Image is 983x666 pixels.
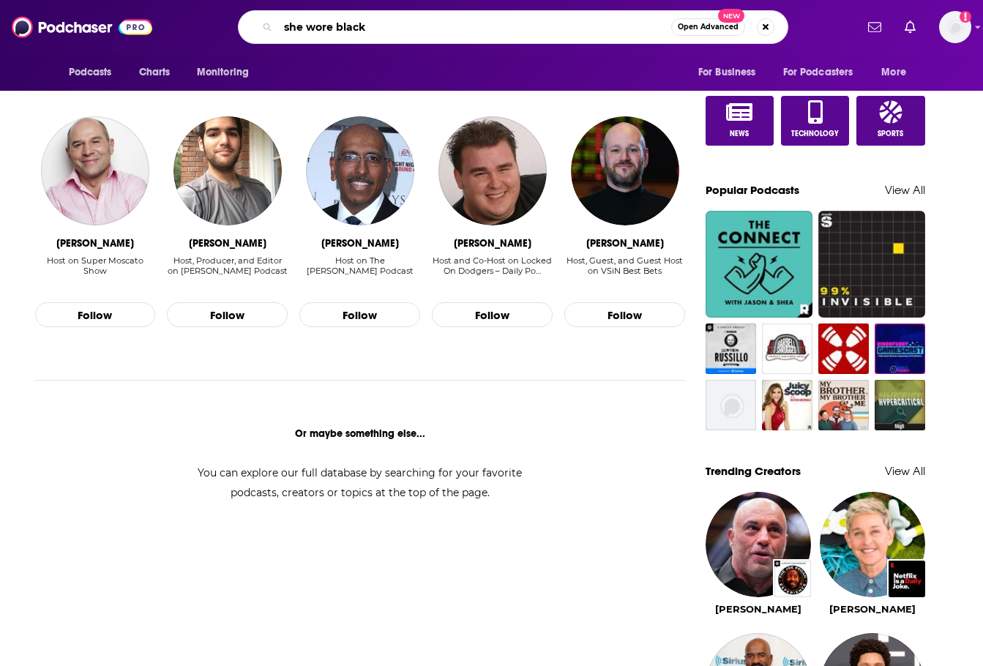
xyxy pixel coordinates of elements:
img: Barbell Shrugged [762,323,812,374]
div: Michael Steele [321,237,399,250]
button: Open AdvancedNew [671,18,745,36]
a: Charts [130,59,179,86]
button: Follow [564,302,685,327]
div: Host on Super Moscato Show [35,255,156,287]
span: Sports [878,130,903,138]
span: For Business [698,62,756,83]
button: Follow [167,302,288,327]
div: Search podcasts, credits, & more... [238,10,788,44]
button: open menu [187,59,268,86]
button: Follow [35,302,156,327]
span: Podcasts [69,62,112,83]
img: My Brother, My Brother And Me [818,380,869,430]
button: open menu [59,59,131,86]
a: Trending Creators [706,464,801,478]
div: Host, Guest, and Guest Host on VSiN Best Bets [564,255,685,276]
img: Vincent Moscato [41,116,149,225]
button: Show profile menu [939,11,971,43]
input: Search podcasts, credits, & more... [278,15,671,39]
a: Show notifications dropdown [862,15,887,40]
span: News [730,130,749,138]
a: News [706,96,774,146]
span: Logged in as lcohen [939,11,971,43]
svg: Add a profile image [960,11,971,23]
button: open menu [688,59,774,86]
img: The Connect [706,211,812,318]
div: Or maybe something else... [35,427,686,440]
div: Host on Super Moscato Show [35,255,156,276]
img: 1 Year Daily Audio Bible [818,323,869,374]
div: Luke Lahens [189,237,266,250]
a: Show notifications dropdown [899,15,922,40]
div: Host, Producer, and Editor on [PERSON_NAME] Podcast [167,255,288,276]
span: New [718,9,744,23]
img: The Joe Rogan Experience [774,561,811,597]
span: For Podcasters [783,62,853,83]
img: Kinda Funny Gamescast: Video Game Podcast [875,323,925,374]
span: Technology [791,130,839,138]
div: Vincent Moscato [56,237,134,250]
button: open menu [871,59,924,86]
a: Sports [856,96,925,146]
img: Netflix Is A Daily Joke [889,561,925,597]
div: Wes Reynolds [586,237,664,250]
a: Joe Rogan [715,603,801,615]
img: 99% Invisible [818,211,925,318]
div: Host and Co-Host on Locked On Dodgers – Daily Po… [432,255,553,276]
img: Juicy Scoop with Heather McDonald [762,380,812,430]
img: Hypercritical [875,380,925,430]
span: Charts [139,62,171,83]
div: Jeff Snider [454,237,531,250]
div: Host, Producer, and Editor on Leon LaGrey Podcast [167,255,288,287]
img: Ellen DeGeneres [820,492,925,597]
img: Podchaser - Follow, Share and Rate Podcasts [12,13,152,41]
span: Monitoring [197,62,249,83]
img: Michael Steele [306,116,414,225]
a: Ellen DeGeneres [829,603,916,615]
button: Follow [299,302,420,327]
div: Host on The Michael Steele Podcast [299,255,420,287]
img: The Ryen Russillo Podcast [706,323,756,374]
a: Technology [781,96,850,146]
div: Host and Co-Host on Locked On Dodgers – Daily Po… [432,255,553,287]
img: Jeff Snider [438,116,547,225]
img: Luke Lahens [173,116,282,225]
div: Host, Guest, and Guest Host on VSiN Best Bets [564,255,685,287]
div: You can explore our full database by searching for your favorite podcasts, creators or topics at ... [180,463,540,503]
span: More [881,62,906,83]
a: View All [885,464,925,478]
span: Open Advanced [678,23,739,31]
img: Joe Rogan [706,492,811,597]
img: Wes Reynolds [571,116,679,225]
button: Follow [432,302,553,327]
a: View All [885,183,925,197]
div: Host on The [PERSON_NAME] Podcast [299,255,420,276]
a: Popular Podcasts [706,183,799,197]
button: open menu [774,59,875,86]
img: User Profile [939,11,971,43]
img: Shane And Friends [706,380,756,430]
